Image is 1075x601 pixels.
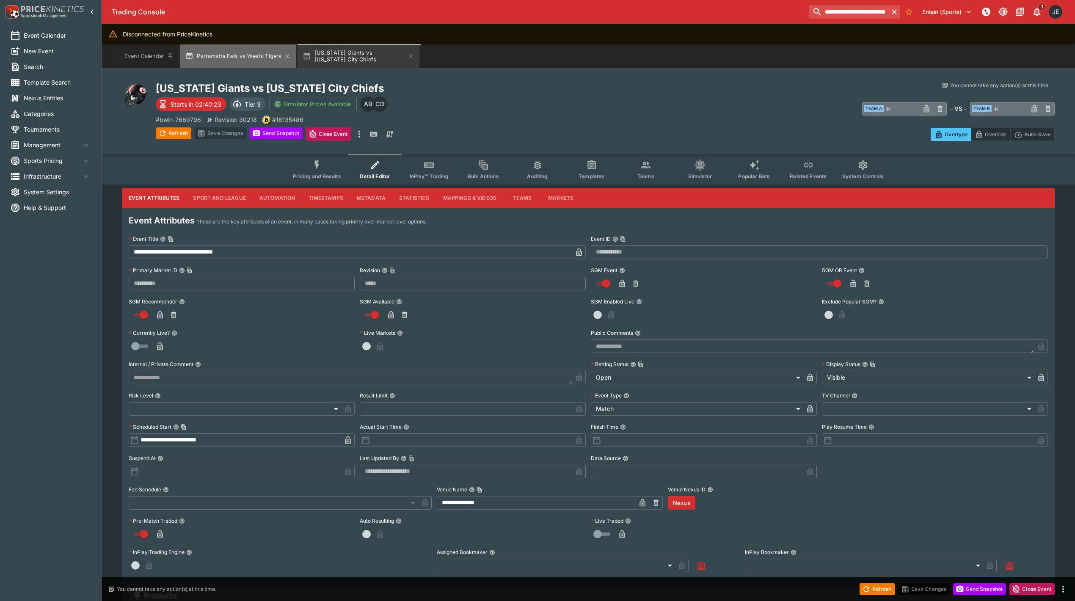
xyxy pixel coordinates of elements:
button: Event Calendar [119,44,179,68]
p: SGM Event [591,267,617,274]
button: Risk Level [155,393,161,399]
p: Event Title [129,235,158,243]
button: Auto-Save [1010,128,1055,141]
button: Timestamps [302,188,350,208]
p: Event Type [591,392,622,399]
div: James Edlin [1049,5,1062,19]
p: Starts in 02:40:23 [171,100,221,109]
button: Display StatusCopy To Clipboard [862,361,868,367]
button: Simulator Prices Available [269,97,357,111]
span: InPlay™ Trading [410,173,449,179]
button: Close Event [306,127,351,141]
div: Open [591,371,803,384]
button: InPlay Trading Engine [186,549,192,555]
button: Nexus [668,496,695,510]
button: James Edlin [1046,3,1065,21]
p: SGM Available [360,298,394,305]
img: Sportsbook Management [21,14,67,18]
button: Send Snapshot [953,583,1006,595]
p: Currently Live? [129,329,170,336]
p: TV Channel [822,392,850,399]
p: Scheduled Start [129,423,171,430]
p: Public Comments [591,329,633,336]
h2: Copy To Clipboard [156,82,605,95]
span: Pricing and Results [293,173,341,179]
span: Auditing [527,173,548,179]
button: SGM Event [619,267,625,273]
button: Suspend At [157,455,163,461]
button: Copy To Clipboard [187,267,193,273]
button: Copy To Clipboard [408,455,414,461]
p: Copy To Clipboard [272,115,303,124]
button: Internal / Private Comment [195,361,201,367]
p: Revision [360,267,380,274]
button: Primary Market IDCopy To Clipboard [179,267,185,273]
button: Copy To Clipboard [620,236,626,242]
button: Public Comments [635,330,641,336]
div: Start From [931,128,1055,141]
button: Toggle light/dark mode [995,4,1011,19]
p: Venue Name [437,486,467,493]
button: Pre-Match Traded [179,518,185,524]
p: Tier 3 [245,100,261,109]
span: Sports Pricing [24,156,81,165]
button: Currently Live? [171,330,177,336]
p: You cannot take any action(s) at this time. [117,585,216,593]
span: Popular Bets [738,173,770,179]
span: Related Events [790,173,827,179]
button: Override [971,128,1010,141]
p: Finish Time [591,423,618,430]
button: Send Snapshot [250,127,303,139]
button: Copy To Clipboard [638,361,644,367]
p: Auto-Save [1024,130,1051,139]
button: Metadata [350,188,392,208]
button: Copy To Clipboard [870,361,876,367]
span: Detail Editor [360,173,390,179]
button: Venue NameCopy To Clipboard [469,487,475,493]
span: Team A [864,105,884,112]
button: Markets [541,188,580,208]
p: Fee Schedule [129,486,161,493]
button: Venue Nexus ID [707,487,713,493]
div: Visible [822,371,1034,384]
p: Actual Start Time [360,423,402,430]
p: Data Source [591,455,621,462]
p: Pre-Match Traded [129,517,177,524]
button: Play Resume Time [868,424,874,430]
button: more [354,127,364,141]
input: search [809,5,888,19]
button: Actual Start Time [403,424,409,430]
button: InPlay Bookmaker [791,549,797,555]
img: bwin.png [262,116,270,124]
button: SGM Available [396,299,402,305]
img: PriceKinetics [21,6,84,12]
span: Management [24,141,81,149]
button: Copy To Clipboard [389,267,395,273]
img: PriceKinetics Logo [3,3,19,20]
button: more [1058,584,1068,594]
p: Primary Market ID [129,267,177,274]
p: InPlay Bookmaker [745,549,789,556]
p: Display Status [822,361,860,368]
button: Event Attributes [122,188,186,208]
h4: Event Attributes [129,215,195,226]
p: Copy To Clipboard [156,115,201,124]
p: Override [985,130,1006,139]
button: Overtype [931,128,971,141]
button: Copy To Clipboard [477,487,482,493]
div: Alex Bothe [360,96,375,112]
p: Live Traded [591,517,623,524]
button: Assigned Bookmaker [489,549,495,555]
button: TV Channel [852,393,857,399]
span: Team B [972,105,992,112]
p: Risk Level [129,392,153,399]
button: Event Type [623,393,629,399]
span: Teams [637,173,654,179]
div: Cameron Duffy [372,96,387,112]
p: Betting Status [591,361,628,368]
button: Teams [503,188,541,208]
p: Event ID [591,235,611,243]
button: Auto Resulting [396,518,402,524]
button: Exclude Popular SGM? [878,299,884,305]
img: american_football.png [122,82,149,109]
